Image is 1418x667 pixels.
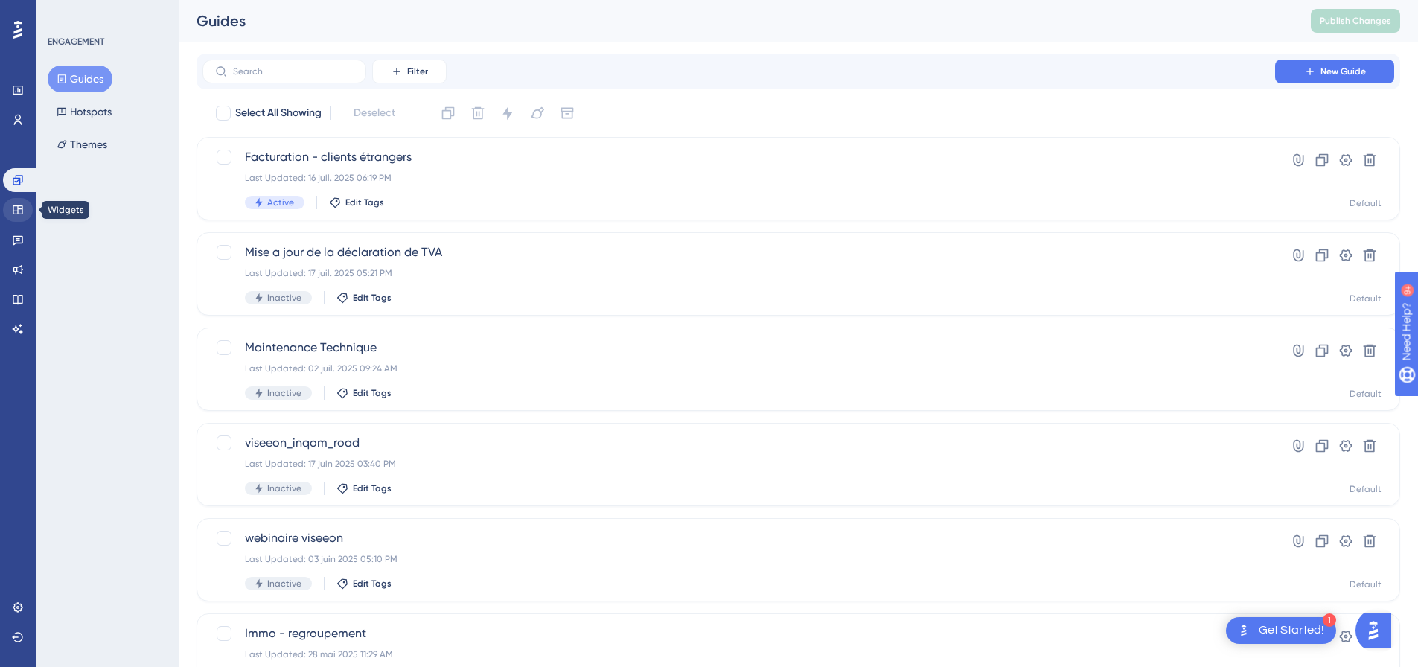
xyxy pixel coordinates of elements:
[353,482,392,494] span: Edit Tags
[267,482,301,494] span: Inactive
[1350,197,1382,209] div: Default
[345,197,384,208] span: Edit Tags
[353,387,392,399] span: Edit Tags
[245,529,1233,547] span: webinaire viseeon
[245,625,1233,642] span: Immo - regroupement
[1320,15,1391,27] span: Publish Changes
[197,10,1274,31] div: Guides
[48,131,116,158] button: Themes
[353,578,392,590] span: Edit Tags
[48,98,121,125] button: Hotspots
[407,66,428,77] span: Filter
[235,104,322,122] span: Select All Showing
[1350,388,1382,400] div: Default
[245,434,1233,452] span: viseeon_inqom_road
[336,578,392,590] button: Edit Tags
[336,387,392,399] button: Edit Tags
[1350,483,1382,495] div: Default
[1350,578,1382,590] div: Default
[340,100,409,127] button: Deselect
[1355,608,1400,653] iframe: UserGuiding AI Assistant Launcher
[48,36,104,48] div: ENGAGEMENT
[1311,9,1400,33] button: Publish Changes
[245,267,1233,279] div: Last Updated: 17 juil. 2025 05:21 PM
[245,148,1233,166] span: Facturation - clients étrangers
[245,172,1233,184] div: Last Updated: 16 juil. 2025 06:19 PM
[267,578,301,590] span: Inactive
[1323,613,1336,627] div: 1
[233,66,354,77] input: Search
[372,60,447,83] button: Filter
[245,553,1233,565] div: Last Updated: 03 juin 2025 05:10 PM
[1226,617,1336,644] div: Open Get Started! checklist, remaining modules: 1
[267,387,301,399] span: Inactive
[245,458,1233,470] div: Last Updated: 17 juin 2025 03:40 PM
[336,292,392,304] button: Edit Tags
[1350,293,1382,304] div: Default
[1320,66,1366,77] span: New Guide
[245,243,1233,261] span: Mise a jour de la déclaration de TVA
[101,7,110,19] div: 9+
[48,66,112,92] button: Guides
[1235,622,1253,639] img: launcher-image-alternative-text
[329,197,384,208] button: Edit Tags
[245,363,1233,374] div: Last Updated: 02 juil. 2025 09:24 AM
[267,292,301,304] span: Inactive
[1259,622,1324,639] div: Get Started!
[35,4,93,22] span: Need Help?
[245,339,1233,357] span: Maintenance Technique
[267,197,294,208] span: Active
[353,292,392,304] span: Edit Tags
[354,104,395,122] span: Deselect
[1275,60,1394,83] button: New Guide
[336,482,392,494] button: Edit Tags
[245,648,1233,660] div: Last Updated: 28 mai 2025 11:29 AM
